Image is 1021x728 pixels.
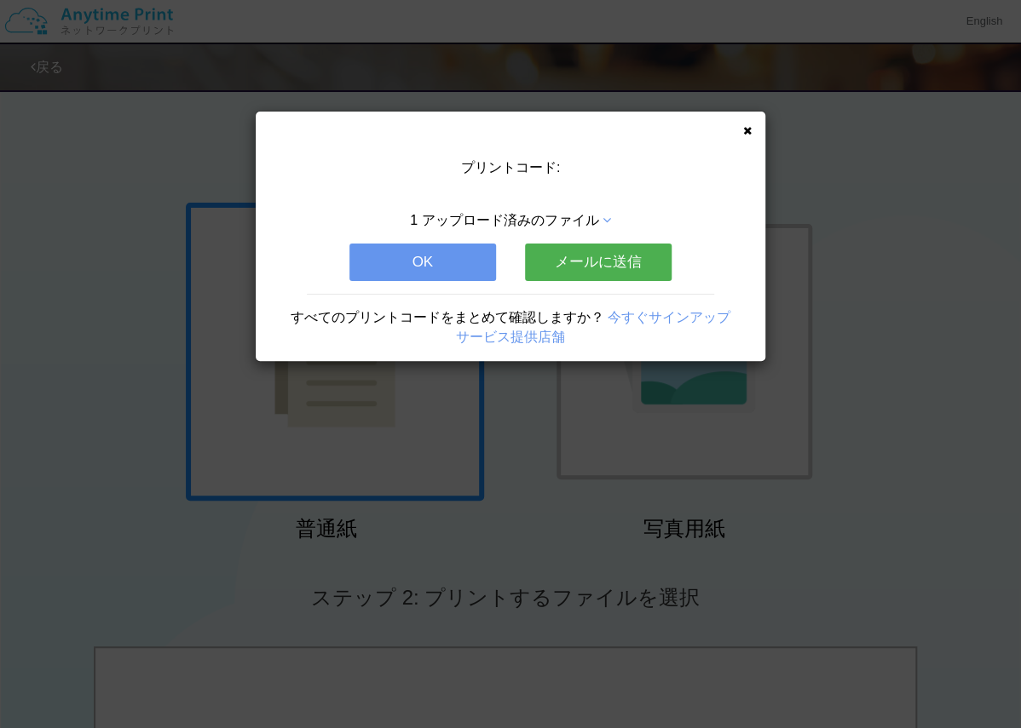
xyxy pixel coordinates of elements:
[291,310,604,324] span: すべてのプリントコードをまとめて確認しますか？
[349,244,496,281] button: OK
[525,244,672,281] button: メールに送信
[461,160,560,175] span: プリントコード:
[608,310,730,324] a: 今すぐサインアップ
[410,213,598,227] span: 1 アップロード済みのファイル
[456,330,565,344] a: サービス提供店舗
